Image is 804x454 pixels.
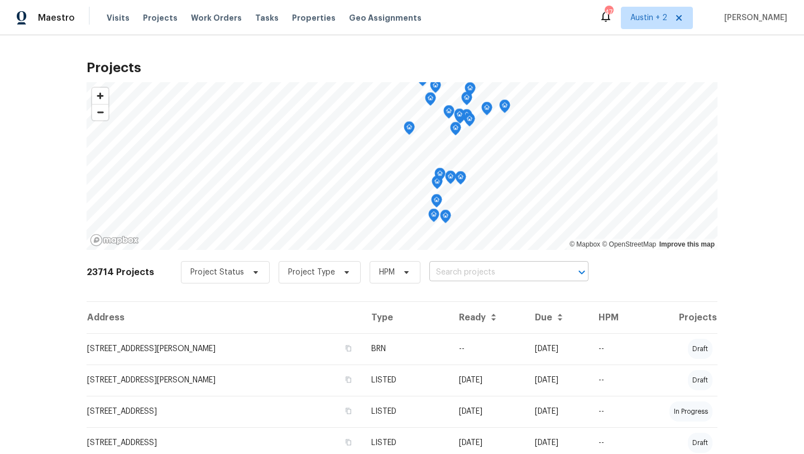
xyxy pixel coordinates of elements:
[87,62,717,73] h2: Projects
[720,12,787,23] span: [PERSON_NAME]
[526,302,589,333] th: Due
[526,365,589,396] td: [DATE]
[292,12,336,23] span: Properties
[590,302,640,333] th: HPM
[640,302,717,333] th: Projects
[461,92,472,109] div: Map marker
[343,406,353,416] button: Copy Address
[362,333,450,365] td: BRN
[255,14,279,22] span: Tasks
[87,267,154,278] h2: 23714 Projects
[526,333,589,365] td: [DATE]
[428,209,439,226] div: Map marker
[429,264,557,281] input: Search projects
[362,302,450,333] th: Type
[499,100,510,117] div: Map marker
[450,122,461,139] div: Map marker
[343,437,353,447] button: Copy Address
[574,264,590,280] button: Open
[590,396,640,427] td: --
[450,396,526,427] td: [DATE]
[481,102,492,119] div: Map marker
[450,302,526,333] th: Ready
[288,267,335,278] span: Project Type
[362,365,450,396] td: LISTED
[454,108,465,126] div: Map marker
[431,194,442,211] div: Map marker
[465,82,476,100] div: Map marker
[464,113,475,130] div: Map marker
[569,240,600,248] a: Mapbox
[343,343,353,353] button: Copy Address
[659,240,715,248] a: Improve this map
[87,365,362,396] td: [STREET_ADDRESS][PERSON_NAME]
[590,333,640,365] td: --
[605,7,612,18] div: 47
[450,365,526,396] td: [DATE]
[343,375,353,385] button: Copy Address
[379,267,395,278] span: HPM
[455,171,466,188] div: Map marker
[349,12,422,23] span: Geo Assignments
[688,370,712,390] div: draft
[590,365,640,396] td: --
[425,92,436,110] div: Map marker
[87,396,362,427] td: [STREET_ADDRESS]
[630,12,667,23] span: Austin + 2
[191,12,242,23] span: Work Orders
[92,104,108,120] button: Zoom out
[688,339,712,359] div: draft
[404,121,415,139] div: Map marker
[90,234,139,247] a: Mapbox homepage
[87,333,362,365] td: [STREET_ADDRESS][PERSON_NAME]
[92,88,108,104] button: Zoom in
[107,12,130,23] span: Visits
[434,168,446,185] div: Map marker
[190,267,244,278] span: Project Status
[38,12,75,23] span: Maestro
[432,176,443,193] div: Map marker
[450,333,526,365] td: --
[362,396,450,427] td: LISTED
[669,401,712,422] div: in progress
[87,82,717,250] canvas: Map
[602,240,656,248] a: OpenStreetMap
[87,302,362,333] th: Address
[461,109,472,126] div: Map marker
[430,79,441,97] div: Map marker
[440,210,451,227] div: Map marker
[443,105,454,122] div: Map marker
[143,12,178,23] span: Projects
[688,433,712,453] div: draft
[526,396,589,427] td: [DATE]
[445,171,456,188] div: Map marker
